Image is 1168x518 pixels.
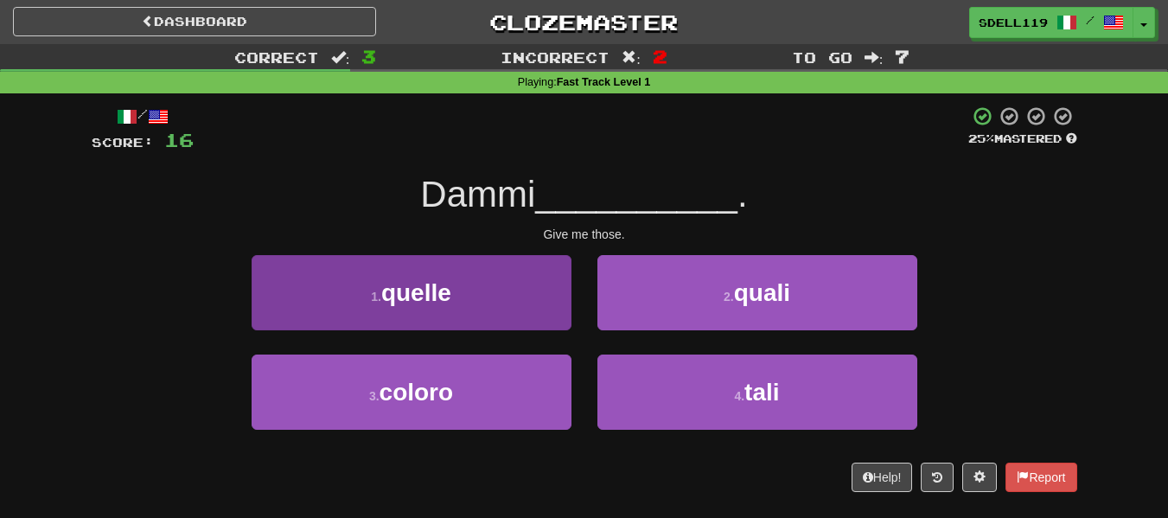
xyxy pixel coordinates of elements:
[969,7,1133,38] a: sdell119 /
[653,46,667,67] span: 2
[535,174,737,214] span: __________
[737,174,748,214] span: .
[252,255,571,330] button: 1.quelle
[557,76,651,88] strong: Fast Track Level 1
[979,15,1048,30] span: sdell119
[921,463,954,492] button: Round history (alt+y)
[402,7,765,37] a: Clozemaster
[622,50,641,65] span: :
[734,279,790,306] span: quali
[92,106,194,127] div: /
[1005,463,1076,492] button: Report
[895,46,910,67] span: 7
[597,255,917,330] button: 2.quali
[13,7,376,36] a: Dashboard
[380,379,454,406] span: coloro
[744,379,779,406] span: tali
[501,48,610,66] span: Incorrect
[92,135,154,150] span: Score:
[369,389,380,403] small: 3 .
[371,290,381,304] small: 1 .
[865,50,884,65] span: :
[968,131,1077,147] div: Mastered
[724,290,734,304] small: 2 .
[234,48,319,66] span: Correct
[734,389,744,403] small: 4 .
[852,463,913,492] button: Help!
[420,174,535,214] span: Dammi
[381,279,451,306] span: quelle
[92,226,1077,243] div: Give me those.
[164,129,194,150] span: 16
[331,50,350,65] span: :
[1086,14,1095,26] span: /
[597,355,917,430] button: 4.tali
[252,355,571,430] button: 3.coloro
[792,48,852,66] span: To go
[968,131,994,145] span: 25 %
[361,46,376,67] span: 3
